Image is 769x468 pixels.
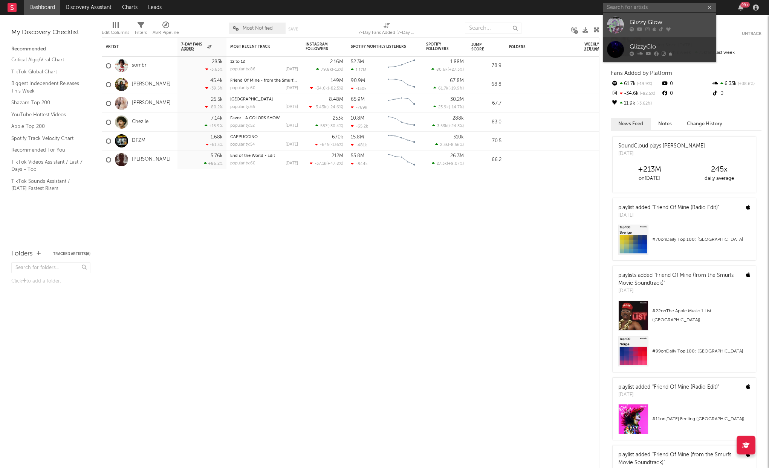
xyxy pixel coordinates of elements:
div: 25.5k [211,97,223,102]
a: Glizzy Glow [603,13,716,37]
svg: Chart title [385,56,419,75]
div: 65.9M [351,97,365,102]
div: 12 to 12 [230,60,298,64]
button: Change History [679,118,730,130]
div: 6.33k [711,79,761,89]
a: [PERSON_NAME] [132,100,171,106]
div: 8.48M [329,97,343,102]
div: ( ) [315,142,343,147]
div: 283k [212,59,223,64]
span: +27.3 % [449,68,463,72]
div: Spotify Followers [426,42,453,51]
button: 99+ [738,5,743,11]
a: #70onDaily Top 100: [GEOGRAPHIC_DATA] [613,225,756,260]
div: 68.8 [471,80,501,89]
svg: Chart title [385,75,419,94]
div: ( ) [433,86,464,91]
span: -3.43k [314,105,326,109]
div: 26.3M [450,153,464,158]
a: Chezile [132,119,148,125]
div: 7-Day Fans Added (7-Day Fans Added) [358,19,415,41]
div: [DATE] [618,150,705,158]
a: CAPPUCCINO [230,135,258,139]
div: Folders [509,45,566,49]
div: 0 [661,89,711,99]
div: -769k [351,105,367,110]
div: -80.2 % [205,105,223,109]
svg: Chart title [385,150,419,169]
div: 245 x [684,165,754,174]
div: Artist [106,44,162,49]
div: [DATE] [618,287,740,295]
div: -65.2k [351,124,368,129]
div: ( ) [315,123,343,128]
div: # 11 on [DATE] Feeling ([GEOGRAPHIC_DATA]) [652,415,750,424]
button: Notes [651,118,679,130]
span: +47.8 % [327,162,342,166]
div: popularity: 54 [230,143,255,147]
svg: Chart title [385,113,419,132]
span: 3.53k [437,124,447,128]
div: +86.2 % [204,161,223,166]
div: ( ) [435,142,464,147]
div: # 70 on Daily Top 100: [GEOGRAPHIC_DATA] [652,235,750,244]
div: 15.8M [351,135,364,140]
input: Search for artists [603,3,716,12]
a: Spotify Track Velocity Chart [11,134,83,143]
div: 1.88M [450,59,464,64]
span: 587 [320,124,327,128]
div: 67.8M [450,78,464,83]
a: TikTok Sounds Assistant / [DATE] Fastest Risers [11,177,83,193]
div: [DATE] [286,67,298,71]
div: -5.76k [208,153,223,158]
div: ( ) [309,105,343,109]
div: ( ) [310,161,343,166]
div: 70.5 [471,137,501,146]
div: A&R Pipeline [153,28,179,37]
div: # 22 on The Apple Music 1 List ([GEOGRAPHIC_DATA]) [652,307,750,325]
span: Most Notified [243,26,273,31]
a: GlizzyGlo [603,37,716,62]
span: -82.5 % [639,92,655,96]
div: [DATE] [286,86,298,90]
span: 79.8k [321,68,332,72]
a: 12 to 12 [230,60,245,64]
div: 45.4k [210,78,223,83]
button: News Feed [611,118,651,130]
div: -39.5 % [205,86,223,91]
span: -136 % [330,143,342,147]
a: Biggest Independent Releases This Week [11,79,83,95]
div: 7.14k [211,116,223,121]
div: 0 [711,89,761,99]
div: 90.9M [351,78,365,83]
div: [DATE] [286,124,298,128]
input: Search... [465,23,521,34]
div: 10.8M [351,116,364,121]
a: TikTok Global Chart [11,68,83,76]
span: -30.4 % [329,124,342,128]
span: -34.6k [315,87,328,91]
div: 66.2 [471,155,501,164]
a: Favor - A COLORS SHOW [230,116,280,120]
div: 83.0 [471,118,501,127]
a: #99onDaily Top 100: [GEOGRAPHIC_DATA] [613,336,756,372]
span: 80.6k [436,68,448,72]
a: "Friend Of Mine (Radio Edit)" [652,205,719,210]
a: Friend Of Mine - from the Smurfs Movie Soundtrack [230,79,332,83]
div: 1.68k [211,135,223,140]
span: -19.9 % [449,87,463,91]
div: Most Recent Track [230,44,287,49]
div: ( ) [433,105,464,109]
div: ( ) [432,161,464,166]
a: sombr [132,62,147,69]
div: Click to add a folder. [11,277,90,286]
a: YouTube Hottest Videos [11,111,83,119]
div: popularity: 65 [230,105,255,109]
div: Friend Of Mine - from the Smurfs Movie Soundtrack [230,79,298,83]
a: TikTok Videos Assistant / Last 7 Days - Top [11,158,83,173]
span: -14.7 % [450,105,463,109]
span: +9.07 % [448,162,463,166]
span: -19.9 % [636,82,652,86]
div: [DATE] [286,161,298,166]
svg: Chart title [385,132,419,150]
